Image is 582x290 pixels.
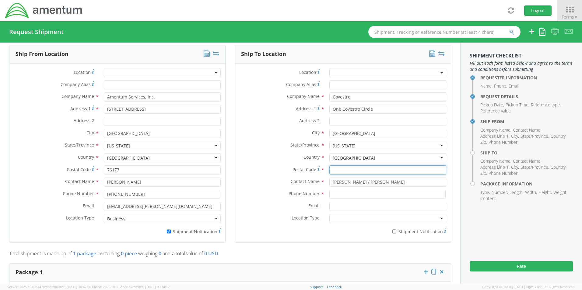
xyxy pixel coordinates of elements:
[299,69,316,75] span: Location
[562,14,578,20] span: Forms
[480,150,573,155] h4: Ship To
[296,106,316,112] span: Address 1
[16,269,43,275] h3: Package 1
[489,139,517,145] li: Phone Number
[66,215,94,221] span: Location Type
[494,83,507,89] li: Phone
[289,191,320,196] span: Phone Number
[92,285,170,289] span: Client: 2025.18.0-5db8ab7
[159,250,161,257] span: 0
[5,2,83,19] img: dyn-intl-logo-049831509241104b2a82.png
[7,285,91,289] span: Server: 2025.19.0-d447cefac8f
[83,203,94,209] span: Email
[480,94,573,99] h4: Request Details
[480,139,487,145] li: Zip
[327,285,342,289] a: Feedback
[70,106,91,112] span: Address 1
[511,164,519,170] li: City
[489,170,517,176] li: Phone Number
[480,164,510,170] li: Address Line 1
[470,60,573,72] span: Fill out each form listed below and agree to the terms and conditions before submitting
[104,227,221,235] label: Shipment Notification
[553,189,567,195] li: Weight
[521,164,549,170] li: State/Province
[299,118,320,123] span: Address 2
[65,178,94,184] span: Contact Name
[204,250,218,257] span: 0 USD
[480,158,511,164] li: Company Name
[286,81,316,87] span: Company Alias
[303,154,320,160] span: Country
[480,189,490,195] li: Type
[73,250,96,257] span: 1 package
[480,195,496,202] li: Content
[65,142,94,148] span: State/Province
[531,102,561,108] li: Reference type
[291,178,320,184] span: Contact Name
[293,167,316,172] span: Postal Code
[480,102,504,108] li: Pickup Date
[121,250,137,257] span: 0 piece
[368,26,521,38] input: Shipment, Tracking or Reference Number (at least 4 chars)
[525,189,537,195] li: Width
[241,51,286,57] h3: Ship To Location
[74,69,91,75] span: Location
[510,189,524,195] li: Length
[107,216,125,222] div: Business
[392,230,396,233] input: Shipment Notification
[482,285,575,289] span: Copyright © [DATE]-[DATE] Agistix Inc., All Rights Reserved
[538,189,552,195] li: Height
[513,127,541,133] li: Contact Name
[506,102,529,108] li: Pickup Time
[107,143,130,149] div: [US_STATE]
[551,133,566,139] li: Country
[511,133,519,139] li: City
[470,53,573,59] h3: Shipment Checklist
[480,133,510,139] li: Address Line 1
[61,93,94,99] span: Company Name
[86,130,94,136] span: City
[63,191,94,196] span: Phone Number
[312,130,320,136] span: City
[480,108,511,114] li: Reference value
[329,227,446,235] label: Shipment Notification
[132,285,170,289] span: master, [DATE] 09:34:17
[167,230,171,233] input: Shipment Notification
[290,142,320,148] span: State/Province
[333,143,356,149] div: [US_STATE]
[521,133,549,139] li: State/Province
[67,167,91,172] span: Postal Code
[480,181,573,186] h4: Package Information
[9,250,451,260] p: Total shipment is made up of containing weighing and a total value of
[78,154,94,160] span: Country
[492,189,508,195] li: Number
[54,285,91,289] span: master, [DATE] 10:47:06
[480,83,493,89] li: Name
[470,261,573,271] button: Rate
[9,29,64,35] h4: Request Shipment
[513,158,541,164] li: Contact Name
[333,155,375,161] div: [GEOGRAPHIC_DATA]
[524,5,552,16] button: Logout
[310,285,323,289] a: Support
[292,215,320,221] span: Location Type
[61,81,91,87] span: Company Alias
[107,155,150,161] div: [GEOGRAPHIC_DATA]
[551,164,566,170] li: Country
[74,118,94,123] span: Address 2
[287,93,320,99] span: Company Name
[574,15,578,20] span: ▼
[509,83,519,89] li: Email
[480,75,573,80] h4: Requester Information
[480,119,573,124] h4: Ship From
[480,170,487,176] li: Zip
[16,51,68,57] h3: Ship From Location
[308,203,320,209] span: Email
[480,127,511,133] li: Company Name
